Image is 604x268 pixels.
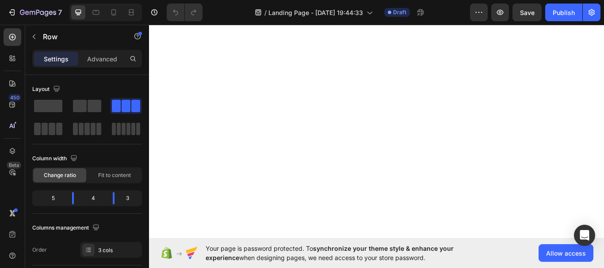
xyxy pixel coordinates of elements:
div: 3 [122,192,140,204]
div: Layout [32,83,62,95]
p: Row [43,31,118,42]
p: Settings [44,54,69,64]
div: Order [32,246,47,254]
button: 7 [4,4,66,21]
p: 7 [58,7,62,18]
div: Columns management [32,222,101,234]
button: Allow access [539,244,593,262]
span: Draft [393,8,406,16]
span: Your page is password protected. To when designing pages, we need access to your store password. [206,244,488,262]
span: Change ratio [44,171,76,179]
span: Allow access [546,249,586,258]
div: 450 [8,94,21,101]
button: Publish [545,4,582,21]
div: Beta [7,162,21,169]
button: Save [512,4,542,21]
div: Column width [32,153,79,165]
iframe: Design area [149,23,604,240]
span: Landing Page - [DATE] 19:44:33 [268,8,363,17]
div: Undo/Redo [167,4,203,21]
span: synchronize your theme style & enhance your experience [206,245,454,261]
span: / [264,8,267,17]
div: 4 [81,192,106,204]
div: 5 [34,192,65,204]
div: Publish [553,8,575,17]
span: Fit to content [98,171,131,179]
p: Advanced [87,54,117,64]
div: 3 cols [98,246,140,254]
span: Save [520,9,535,16]
div: Open Intercom Messenger [574,225,595,246]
